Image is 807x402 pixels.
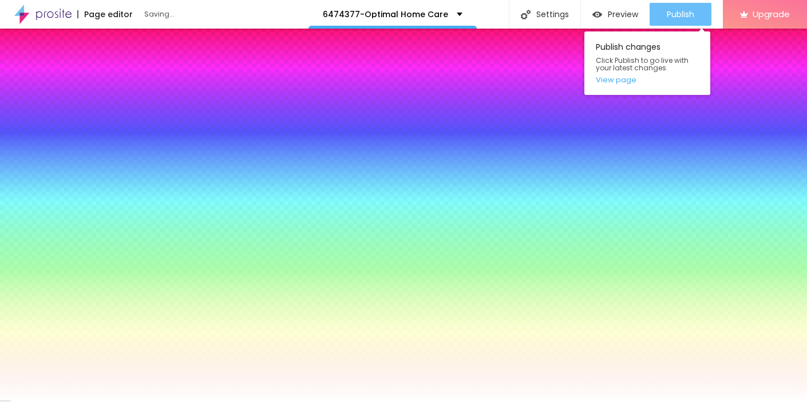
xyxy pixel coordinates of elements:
button: Preview [581,3,650,26]
div: Saving... [144,11,276,18]
span: Publish [667,10,694,19]
span: Preview [608,10,638,19]
span: Upgrade [753,9,790,19]
img: view-1.svg [592,10,602,19]
div: Publish changes [584,31,710,95]
span: Click Publish to go live with your latest changes. [596,57,699,71]
button: Publish [650,3,711,26]
div: Page editor [77,10,133,18]
img: Icone [521,10,531,19]
p: 6474377-Optimal Home Care [323,10,448,18]
a: View page [596,76,699,83]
